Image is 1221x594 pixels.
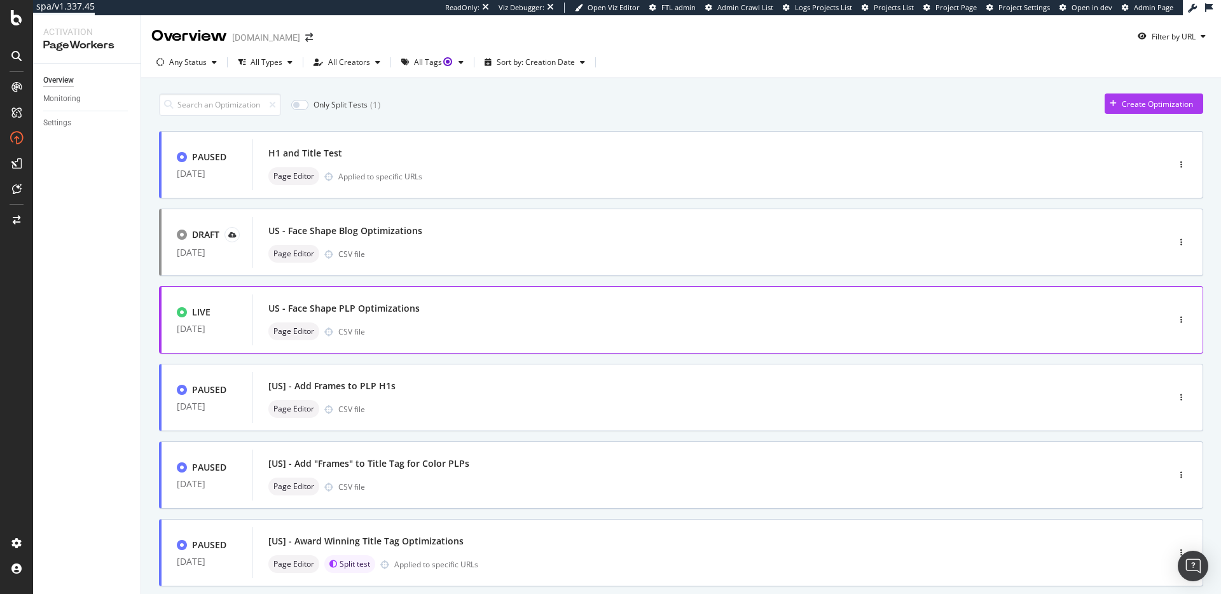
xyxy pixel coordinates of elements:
[1072,3,1112,12] span: Open in dev
[1178,551,1208,581] div: Open Intercom Messenger
[324,555,375,573] div: brand label
[43,92,132,106] a: Monitoring
[649,3,696,13] a: FTL admin
[192,306,210,319] div: LIVE
[1134,3,1173,12] span: Admin Page
[783,3,852,13] a: Logs Projects List
[273,560,314,568] span: Page Editor
[268,322,319,340] div: neutral label
[1133,26,1211,46] button: Filter by URL
[177,169,237,179] div: [DATE]
[1059,3,1112,13] a: Open in dev
[588,3,640,12] span: Open Viz Editor
[717,3,773,12] span: Admin Crawl List
[338,404,365,415] div: CSV file
[273,172,314,180] span: Page Editor
[986,3,1050,13] a: Project Settings
[268,302,420,315] div: US - Face Shape PLP Optimizations
[177,324,237,334] div: [DATE]
[1122,3,1173,13] a: Admin Page
[338,171,422,182] div: Applied to specific URLs
[795,3,852,12] span: Logs Projects List
[192,539,226,551] div: PAUSED
[442,56,453,67] div: Tooltip anchor
[445,3,479,13] div: ReadOnly:
[338,326,365,337] div: CSV file
[268,224,422,237] div: US - Face Shape Blog Optimizations
[273,250,314,258] span: Page Editor
[414,59,453,66] div: All Tags
[661,3,696,12] span: FTL admin
[370,99,380,111] div: ( 1 )
[232,31,300,44] div: [DOMAIN_NAME]
[328,59,370,66] div: All Creators
[338,481,365,492] div: CSV file
[1152,31,1196,42] div: Filter by URL
[396,52,469,73] button: All TagsTooltip anchor
[338,249,365,259] div: CSV file
[479,52,590,73] button: Sort by: Creation Date
[177,401,237,411] div: [DATE]
[43,116,71,130] div: Settings
[251,59,282,66] div: All Types
[233,52,298,73] button: All Types
[305,33,313,42] div: arrow-right-arrow-left
[1122,99,1193,109] div: Create Optimization
[499,3,544,13] div: Viz Debugger:
[268,167,319,185] div: neutral label
[177,556,237,567] div: [DATE]
[923,3,977,13] a: Project Page
[192,228,219,241] div: DRAFT
[862,3,914,13] a: Projects List
[497,59,575,66] div: Sort by: Creation Date
[308,52,385,73] button: All Creators
[192,383,226,396] div: PAUSED
[177,479,237,489] div: [DATE]
[273,328,314,335] span: Page Editor
[192,461,226,474] div: PAUSED
[43,116,132,130] a: Settings
[268,478,319,495] div: neutral label
[43,25,130,38] div: Activation
[394,559,478,570] div: Applied to specific URLs
[998,3,1050,12] span: Project Settings
[575,3,640,13] a: Open Viz Editor
[177,247,237,258] div: [DATE]
[43,92,81,106] div: Monitoring
[43,38,130,53] div: PageWorkers
[874,3,914,12] span: Projects List
[151,52,222,73] button: Any Status
[192,151,226,163] div: PAUSED
[151,25,227,47] div: Overview
[43,74,132,87] a: Overview
[43,74,74,87] div: Overview
[268,400,319,418] div: neutral label
[1105,93,1203,114] button: Create Optimization
[273,483,314,490] span: Page Editor
[268,555,319,573] div: neutral label
[314,99,368,110] div: Only Split Tests
[340,560,370,568] span: Split test
[169,59,207,66] div: Any Status
[268,380,396,392] div: [US] - Add Frames to PLP H1s
[705,3,773,13] a: Admin Crawl List
[268,245,319,263] div: neutral label
[159,93,281,116] input: Search an Optimization
[268,535,464,548] div: [US] - Award Winning Title Tag Optimizations
[268,457,469,470] div: [US] - Add "Frames" to Title Tag for Color PLPs
[268,147,342,160] div: H1 and Title Test
[273,405,314,413] span: Page Editor
[935,3,977,12] span: Project Page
